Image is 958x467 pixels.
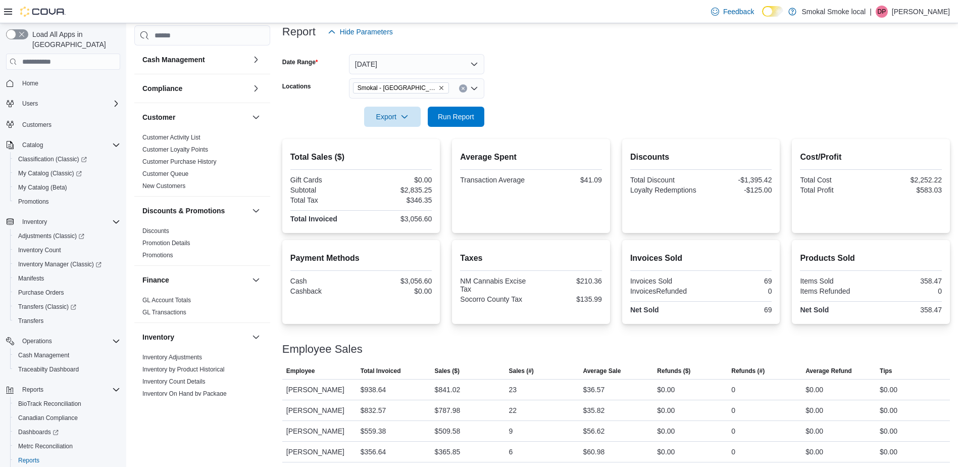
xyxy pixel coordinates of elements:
[18,335,56,347] button: Operations
[361,367,401,375] span: Total Invoiced
[142,206,225,216] h3: Discounts & Promotions
[142,206,248,216] button: Discounts & Promotions
[142,182,185,190] a: New Customers
[800,252,942,264] h2: Products Sold
[282,82,311,90] label: Locations
[18,442,73,450] span: Metrc Reconciliation
[703,176,772,184] div: -$1,395.42
[800,176,869,184] div: Total Cost
[870,6,872,18] p: |
[18,303,76,311] span: Transfers (Classic)
[707,2,758,22] a: Feedback
[363,277,432,285] div: $3,056.60
[509,446,513,458] div: 6
[18,456,39,464] span: Reports
[18,98,42,110] button: Users
[18,260,102,268] span: Inventory Manager (Classic)
[731,367,765,375] span: Refunds (#)
[134,131,270,196] div: Customer
[142,332,248,342] button: Inventory
[340,27,393,37] span: Hide Parameters
[282,58,318,66] label: Date Range
[2,215,124,229] button: Inventory
[28,29,120,50] span: Load All Apps in [GEOGRAPHIC_DATA]
[14,454,120,466] span: Reports
[10,271,124,286] button: Manifests
[363,287,432,295] div: $0.00
[142,275,248,285] button: Finance
[435,425,461,437] div: $509.58
[703,306,772,314] div: 69
[805,404,823,416] div: $0.00
[703,287,772,295] div: 0
[18,384,120,396] span: Reports
[762,6,783,17] input: Dark Mode
[14,301,80,313] a: Transfers (Classic)
[880,384,897,396] div: $0.00
[142,170,188,177] a: Customer Queue
[286,367,315,375] span: Employee
[800,186,869,194] div: Total Profit
[876,6,888,18] div: Devin Peters
[14,412,120,424] span: Canadian Compliance
[14,398,120,410] span: BioTrack Reconciliation
[250,274,262,286] button: Finance
[142,309,186,316] a: GL Transactions
[14,272,120,285] span: Manifests
[14,363,83,376] a: Traceabilty Dashboard
[282,26,316,38] h3: Report
[805,446,823,458] div: $0.00
[731,384,735,396] div: 0
[142,112,175,122] h3: Customer
[363,176,432,184] div: $0.00
[657,404,675,416] div: $0.00
[10,439,124,453] button: Metrc Reconciliation
[533,277,602,285] div: $210.36
[142,378,206,386] span: Inventory Count Details
[14,196,120,208] span: Promotions
[370,107,415,127] span: Export
[18,98,120,110] span: Users
[20,7,66,17] img: Cova
[873,186,942,194] div: $583.03
[142,353,202,361] span: Inventory Adjustments
[14,258,120,270] span: Inventory Manager (Classic)
[134,225,270,265] div: Discounts & Promotions
[800,287,869,295] div: Items Refunded
[18,216,120,228] span: Inventory
[18,232,84,240] span: Adjustments (Classic)
[142,308,186,316] span: GL Transactions
[630,306,659,314] strong: Net Sold
[892,6,950,18] p: [PERSON_NAME]
[18,183,67,192] span: My Catalog (Beta)
[290,287,359,295] div: Cashback
[282,380,357,400] div: [PERSON_NAME]
[142,354,202,361] a: Inventory Adjustments
[657,367,690,375] span: Refunds ($)
[361,425,386,437] div: $559.38
[873,176,942,184] div: $2,252.22
[290,186,359,194] div: Subtotal
[10,195,124,209] button: Promotions
[2,76,124,90] button: Home
[18,139,47,151] button: Catalog
[878,6,886,18] span: DP
[290,252,432,264] h2: Payment Methods
[880,404,897,416] div: $0.00
[435,404,461,416] div: $787.98
[250,205,262,217] button: Discounts & Promotions
[142,158,217,165] a: Customer Purchase History
[2,117,124,131] button: Customers
[142,365,225,373] span: Inventory by Product Historical
[14,426,120,438] span: Dashboards
[142,158,217,166] span: Customer Purchase History
[142,170,188,178] span: Customer Queue
[142,182,185,190] span: New Customers
[435,367,460,375] span: Sales ($)
[2,97,124,111] button: Users
[282,343,363,355] h3: Employee Sales
[657,384,675,396] div: $0.00
[731,446,735,458] div: 0
[583,404,604,416] div: $35.82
